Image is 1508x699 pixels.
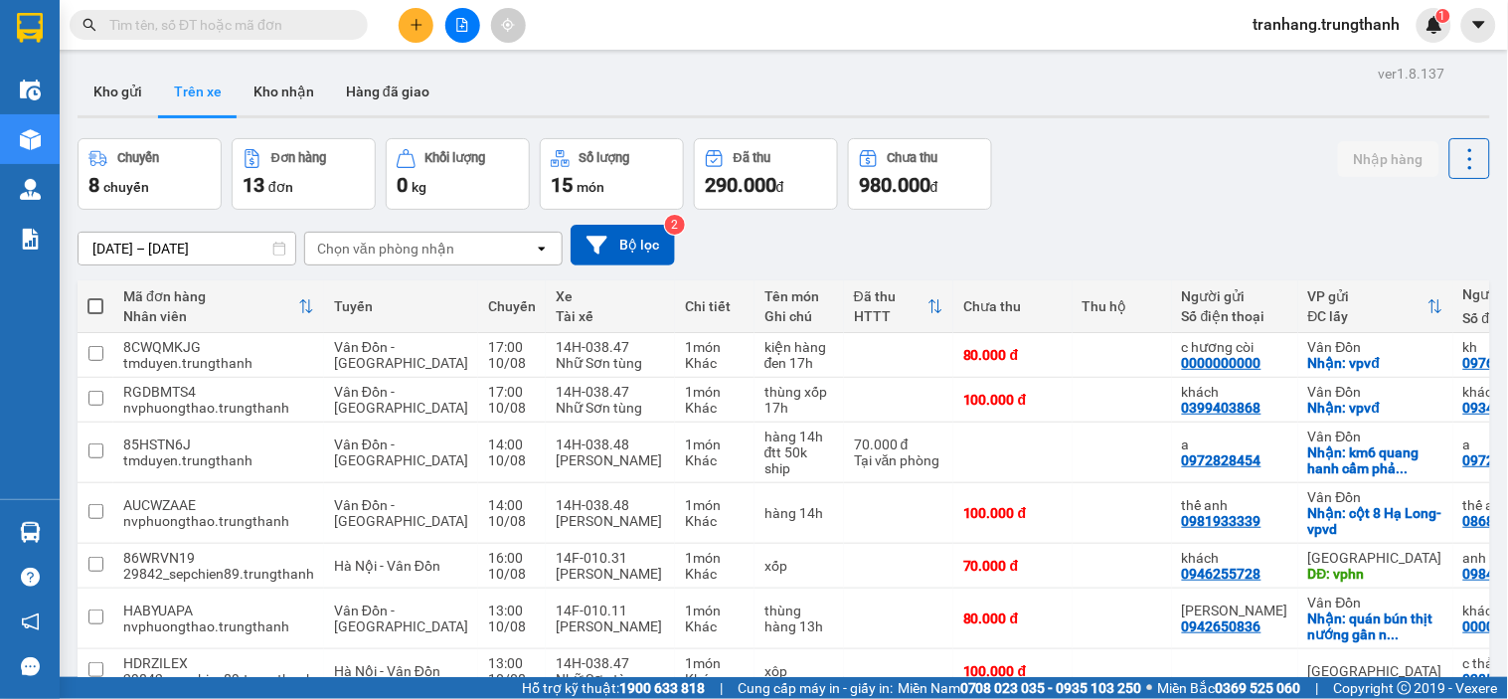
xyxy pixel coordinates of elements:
[491,8,526,43] button: aim
[488,603,536,618] div: 13:00
[232,138,376,210] button: Đơn hàng13đơn
[488,400,536,416] div: 10/08
[685,550,745,566] div: 1 món
[854,452,943,468] div: Tại văn phòng
[963,505,1063,521] div: 100.000 đ
[425,151,486,165] div: Khối lượng
[1308,566,1443,582] div: DĐ: vphn
[776,179,784,195] span: đ
[109,14,344,36] input: Tìm tên, số ĐT hoặc mã đơn
[1182,618,1261,634] div: 0942650836
[1308,400,1443,416] div: Nhận: vpvđ
[963,611,1063,626] div: 80.000 đ
[1439,9,1446,23] span: 1
[571,225,675,265] button: Bộ lọc
[1308,505,1443,537] div: Nhận: cột 8 Hạ Long-vpvd
[1308,384,1443,400] div: Vân Đồn
[1470,16,1488,34] span: caret-down
[685,452,745,468] div: Khác
[1158,677,1301,699] span: Miền Bắc
[764,288,834,304] div: Tên món
[1083,298,1162,314] div: Thu hộ
[844,280,953,333] th: Toggle SortBy
[619,680,705,696] strong: 1900 633 818
[78,68,158,115] button: Kho gửi
[1298,280,1453,333] th: Toggle SortBy
[1182,339,1288,355] div: c hương còi
[488,566,536,582] div: 10/08
[488,437,536,452] div: 14:00
[960,680,1142,696] strong: 0708 023 035 - 0935 103 250
[123,655,314,671] div: HDRZILEX
[488,355,536,371] div: 10/08
[123,339,314,355] div: 8CWQMKJG
[334,437,468,468] span: Vân Đồn - [GEOGRAPHIC_DATA]
[764,505,834,521] div: hàng 14h
[556,513,665,529] div: [PERSON_NAME]
[501,18,515,32] span: aim
[685,618,745,634] div: Khác
[88,173,99,197] span: 8
[1308,339,1443,355] div: Vân Đồn
[694,138,838,210] button: Đã thu290.000đ
[734,151,770,165] div: Đã thu
[738,677,893,699] span: Cung cấp máy in - giấy in:
[764,558,834,574] div: xốp
[685,298,745,314] div: Chi tiết
[21,657,40,676] span: message
[685,384,745,400] div: 1 món
[412,179,426,195] span: kg
[488,339,536,355] div: 17:00
[556,339,665,355] div: 14H-038.47
[334,603,468,634] span: Vân Đồn - [GEOGRAPHIC_DATA]
[1316,677,1319,699] span: |
[123,288,298,304] div: Mã đơn hàng
[488,655,536,671] div: 13:00
[556,618,665,634] div: [PERSON_NAME]
[1182,513,1261,529] div: 0981933339
[1338,141,1439,177] button: Nhập hàng
[1182,550,1288,566] div: khách
[334,663,440,679] span: Hà Nội - Vân Đồn
[764,603,834,634] div: thùng hàng 13h
[705,173,776,197] span: 290.000
[123,603,314,618] div: HABYUAPA
[488,452,536,468] div: 10/08
[399,8,433,43] button: plus
[963,392,1063,408] div: 100.000 đ
[1379,63,1445,85] div: ver 1.8.137
[1398,681,1412,695] span: copyright
[1147,684,1153,692] span: ⚪️
[123,308,298,324] div: Nhân viên
[1308,595,1443,611] div: Vân Đồn
[488,671,536,687] div: 10/08
[859,173,930,197] span: 980.000
[556,308,665,324] div: Tài xế
[123,355,314,371] div: tmduyen.trungthanh
[1308,550,1443,566] div: [GEOGRAPHIC_DATA]
[334,497,468,529] span: Vân Đồn - [GEOGRAPHIC_DATA]
[123,452,314,468] div: tmduyen.trungthanh
[397,173,408,197] span: 0
[685,497,745,513] div: 1 món
[963,663,1063,679] div: 100.000 đ
[764,429,834,444] div: hàng 14h
[1308,308,1427,324] div: ĐC lấy
[685,339,745,355] div: 1 món
[21,612,40,631] span: notification
[1397,460,1409,476] span: ...
[238,68,330,115] button: Kho nhận
[317,239,454,259] div: Chọn văn phòng nhận
[21,568,40,587] span: question-circle
[556,603,665,618] div: 14F-010.11
[963,347,1063,363] div: 80.000 đ
[1216,680,1301,696] strong: 0369 525 060
[1182,355,1261,371] div: 0000000000
[20,229,41,250] img: solution-icon
[488,497,536,513] div: 14:00
[488,384,536,400] div: 17:00
[1308,288,1427,304] div: VP gửi
[1182,288,1288,304] div: Người gửi
[556,288,665,304] div: Xe
[685,513,745,529] div: Khác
